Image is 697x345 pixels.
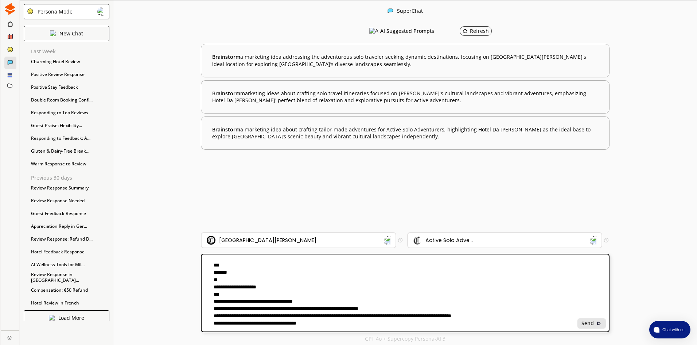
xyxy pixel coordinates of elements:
[27,259,113,270] div: AI Wellness Tools for Mil...
[97,7,106,16] img: Close
[4,3,16,15] img: Close
[27,107,113,118] div: Responding to Top Reviews
[27,272,113,283] div: Review Response in [GEOGRAPHIC_DATA]...
[369,28,378,34] img: AI Suggested Prompts
[27,56,113,67] div: Charming Hotel Review
[27,285,113,296] div: Compensation: €50 Refund
[7,336,12,340] img: Close
[463,28,468,34] img: Refresh
[59,31,83,37] p: New Chat
[50,30,56,36] img: Close
[398,238,402,242] img: Tooltip Icon
[212,90,598,104] b: marketing ideas about crafting solo travel itineraries focused on [PERSON_NAME]'s cultural landsc...
[27,133,113,144] div: Responding to Feedback: A...
[212,53,598,68] b: a marketing idea addressing the adventurous solo traveler seeking dynamic destinations, focusing ...
[31,175,113,181] p: Previous 30 days
[1,330,19,343] a: Close
[365,336,445,342] p: GPT 4o + Supercopy Persona-AI 3
[212,126,598,140] b: a marketing idea about crafting tailor-made adventures for Active Solo Adventurers, highlighting ...
[581,321,594,326] b: Send
[27,208,113,219] div: Guest Feedback Response
[27,8,34,15] img: Close
[388,8,393,14] img: Close
[425,237,473,243] div: Active Solo Adve...
[596,321,601,326] img: Close
[27,82,113,93] div: Positive Stay Feedback
[604,238,608,242] img: Tooltip Icon
[35,9,73,15] div: Persona Mode
[413,236,422,245] img: Audience Icon
[27,69,113,80] div: Positive Review Response
[397,8,423,15] div: SuperChat
[649,321,690,338] button: atlas-launcher
[27,146,113,157] div: Gluten & Dairy-Free Break...
[27,158,113,169] div: Warm Response to Review
[27,183,113,193] div: Review Response Summary
[463,28,489,34] div: Refresh
[219,237,316,243] div: [GEOGRAPHIC_DATA][PERSON_NAME]
[27,298,113,308] div: Hotel Review in French
[27,195,113,206] div: Review Response Needed
[49,315,55,321] img: Close
[212,126,240,133] span: Brainstorm
[27,234,113,245] div: Review Response: Refund D...
[212,90,240,97] span: Brainstorm
[31,49,113,54] p: Last Week
[207,236,215,245] img: Brand Icon
[659,327,686,333] span: Chat with us
[381,235,390,245] img: Dropdown Icon
[380,26,434,37] h3: AI Suggested Prompts
[27,120,113,131] div: Guest Praise: Flexibility...
[27,95,113,106] div: Double Room Booking Confi...
[587,235,597,245] img: Dropdown Icon
[27,221,113,232] div: Appreciation Reply in Ger...
[58,315,84,321] p: Load More
[212,53,240,60] span: Brainstorm
[27,246,113,257] div: Hotel Feedback Response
